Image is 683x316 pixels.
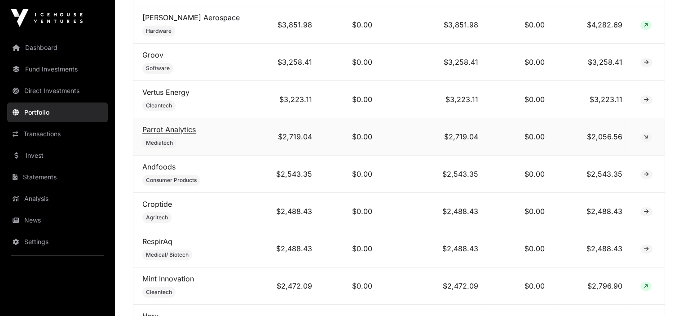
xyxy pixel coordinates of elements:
td: $0.00 [321,44,381,81]
a: RespirAq [142,237,172,246]
a: Groov [142,50,163,59]
a: Andfoods [142,162,176,171]
a: News [7,210,108,230]
td: $3,223.11 [553,81,631,118]
span: Mediatech [146,139,173,147]
td: $0.00 [487,156,554,193]
td: $2,543.35 [553,156,631,193]
a: Dashboard [7,38,108,58]
a: [PERSON_NAME] Aerospace [142,13,240,22]
td: $2,488.43 [553,193,631,230]
td: $3,223.11 [381,81,487,118]
td: $0.00 [321,267,381,305]
td: $0.00 [321,118,381,156]
td: $3,851.98 [381,6,487,44]
td: $2,719.04 [381,118,487,156]
a: Statements [7,167,108,187]
td: $3,258.41 [261,44,321,81]
td: $3,258.41 [553,44,631,81]
a: Settings [7,232,108,252]
td: $0.00 [321,6,381,44]
img: Icehouse Ventures Logo [11,9,83,27]
a: Portfolio [7,102,108,122]
td: $3,258.41 [381,44,487,81]
a: Croptide [142,200,172,209]
td: $2,488.43 [381,230,487,267]
td: $2,472.09 [381,267,487,305]
a: Analysis [7,189,108,209]
span: Agritech [146,214,168,221]
a: Invest [7,146,108,165]
td: $0.00 [487,267,554,305]
td: $0.00 [321,193,381,230]
span: Cleantech [146,289,172,296]
td: $3,223.11 [261,81,321,118]
td: $2,719.04 [261,118,321,156]
td: $2,796.90 [553,267,631,305]
td: $0.00 [321,230,381,267]
td: $2,488.43 [261,230,321,267]
span: Hardware [146,27,172,35]
a: Fund Investments [7,59,108,79]
a: Mint Innovation [142,274,194,283]
td: $2,488.43 [553,230,631,267]
a: Direct Investments [7,81,108,101]
td: $2,543.35 [381,156,487,193]
a: Vertus Energy [142,88,189,97]
td: $0.00 [321,156,381,193]
a: Transactions [7,124,108,144]
span: Cleantech [146,102,172,109]
td: $2,488.43 [381,193,487,230]
td: $0.00 [487,6,554,44]
td: $2,488.43 [261,193,321,230]
td: $2,472.09 [261,267,321,305]
span: Medical/ Biotech [146,251,189,258]
td: $2,543.35 [261,156,321,193]
iframe: Chat Widget [638,273,683,316]
span: Software [146,65,170,72]
td: $0.00 [487,81,554,118]
td: $0.00 [487,44,554,81]
td: $0.00 [321,81,381,118]
span: Consumer Products [146,177,197,184]
td: $0.00 [487,193,554,230]
td: $0.00 [487,230,554,267]
td: $4,282.69 [553,6,631,44]
td: $2,056.56 [553,118,631,156]
td: $0.00 [487,118,554,156]
a: Parrot Analytics [142,125,196,134]
td: $3,851.98 [261,6,321,44]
